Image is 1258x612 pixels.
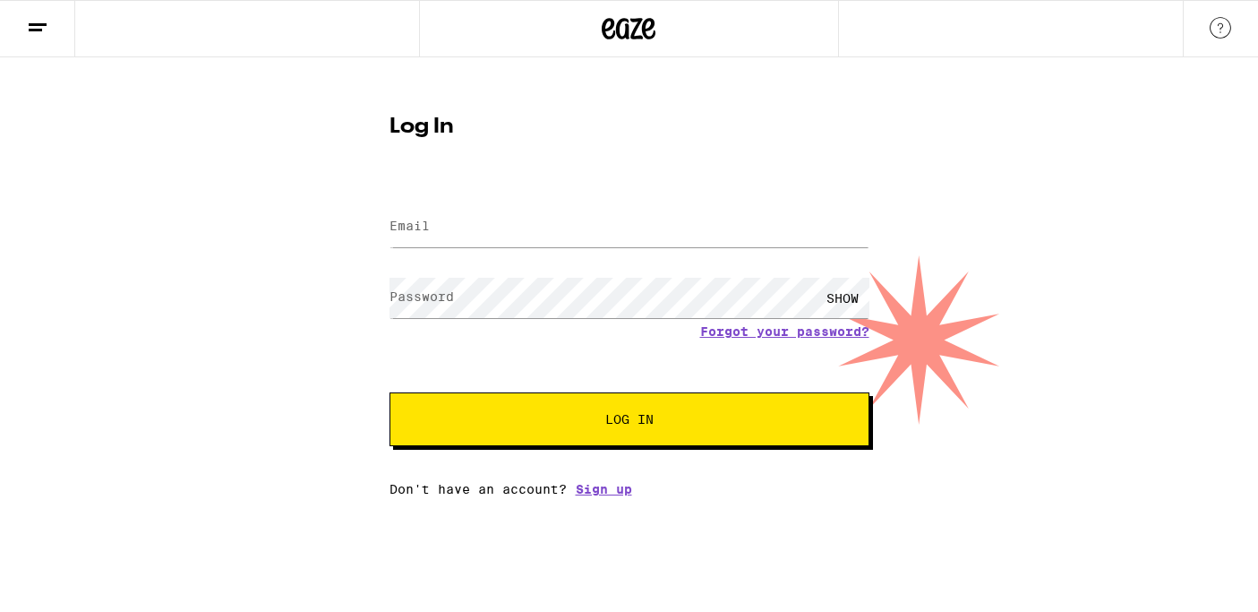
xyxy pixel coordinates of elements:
span: Log In [605,413,654,426]
label: Email [389,219,430,233]
h1: Log In [389,116,869,138]
label: Password [389,289,454,304]
button: Log In [389,392,869,446]
div: Don't have an account? [389,482,869,496]
input: Email [389,207,869,247]
a: Sign up [576,482,632,496]
a: Forgot your password? [700,324,869,339]
div: SHOW [816,278,869,318]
